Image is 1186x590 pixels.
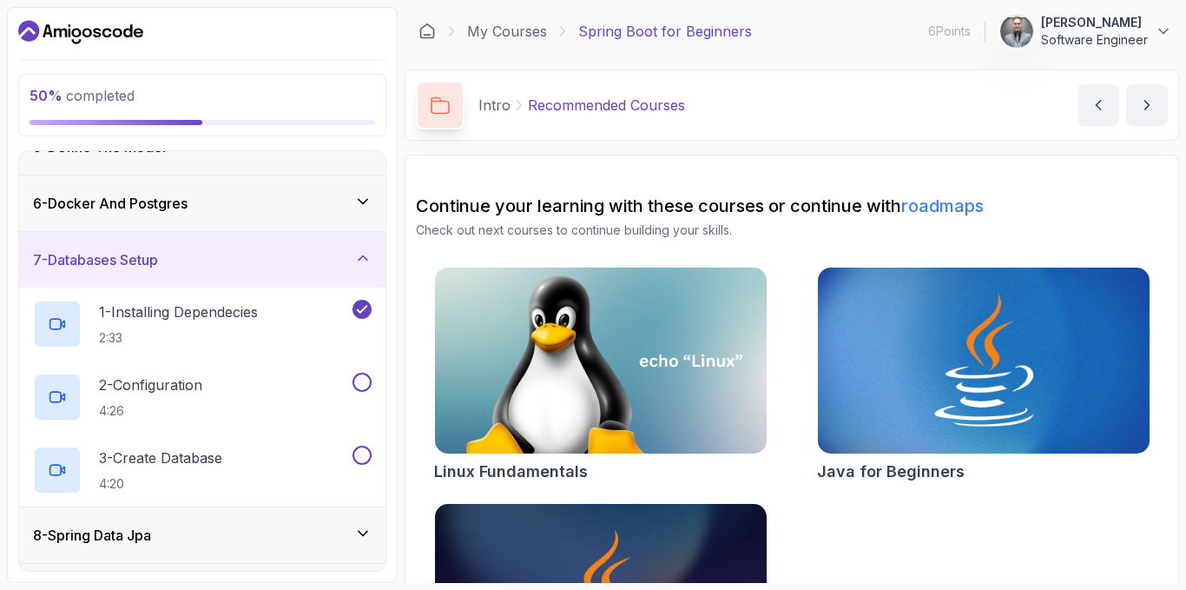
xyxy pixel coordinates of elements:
p: Software Engineer [1041,31,1148,49]
h2: Java for Beginners [817,460,965,484]
button: 7-Databases Setup [19,232,385,288]
a: Java for Beginners cardJava for Beginners [817,267,1150,484]
p: Spring Boot for Beginners [578,21,752,42]
button: previous content [1077,84,1119,126]
button: 6-Docker And Postgres [19,176,385,231]
p: Recommended Courses [528,95,685,116]
h2: Linux Fundamentals [434,460,588,484]
p: Intro [478,95,511,116]
p: 3 - Create Database [99,447,222,468]
h3: 8 - Spring Data Jpa [33,525,151,546]
h2: Continue your learning with these courses or continue with [416,194,1168,218]
a: roadmaps [901,196,984,216]
a: My Courses [467,21,547,42]
button: 1-Installing Dependecies2:33 [33,300,372,348]
button: next content [1126,84,1168,126]
h3: 7 - Databases Setup [33,249,158,270]
button: 2-Configuration4:26 [33,373,372,421]
h3: 6 - Docker And Postgres [33,193,188,214]
a: Dashboard [18,18,143,46]
a: Dashboard [418,23,436,40]
p: 1 - Installing Dependecies [99,302,258,322]
p: 6 Points [928,23,971,40]
p: 4:20 [99,475,222,493]
button: user profile image[PERSON_NAME]Software Engineer [999,14,1172,49]
img: Linux Fundamentals card [435,268,767,454]
span: 50 % [30,87,63,104]
button: 3-Create Database4:20 [33,446,372,494]
p: 2:33 [99,329,258,347]
span: completed [30,87,135,104]
a: Linux Fundamentals cardLinux Fundamentals [434,267,768,484]
img: Java for Beginners card [818,268,1150,454]
button: 8-Spring Data Jpa [19,507,385,563]
p: Check out next courses to continue building your skills. [416,222,1168,239]
p: 2 - Configuration [99,375,202,395]
p: 4:26 [99,402,202,420]
p: [PERSON_NAME] [1041,14,1148,31]
img: user profile image [1000,15,1033,48]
